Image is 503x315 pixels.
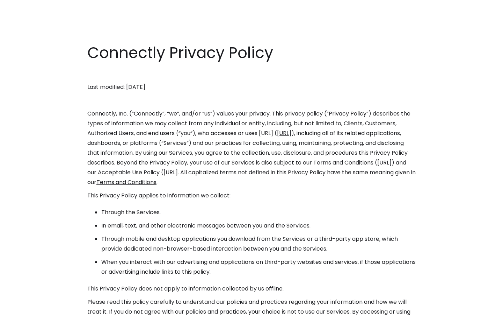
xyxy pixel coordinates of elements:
[377,159,392,167] a: [URL]
[87,284,416,294] p: This Privacy Policy does not apply to information collected by us offline.
[87,96,416,105] p: ‍
[101,234,416,254] li: Through mobile and desktop applications you download from the Services or a third-party app store...
[87,82,416,92] p: Last modified: [DATE]
[101,257,416,277] li: When you interact with our advertising and applications on third-party websites and services, if ...
[101,221,416,231] li: In email, text, and other electronic messages between you and the Services.
[87,69,416,79] p: ‍
[87,42,416,64] h1: Connectly Privacy Policy
[101,208,416,217] li: Through the Services.
[87,109,416,187] p: Connectly, Inc. (“Connectly”, “we”, and/or “us”) values your privacy. This privacy policy (“Priva...
[277,129,291,137] a: [URL]
[87,191,416,201] p: This Privacy Policy applies to information we collect:
[96,178,156,186] a: Terms and Conditions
